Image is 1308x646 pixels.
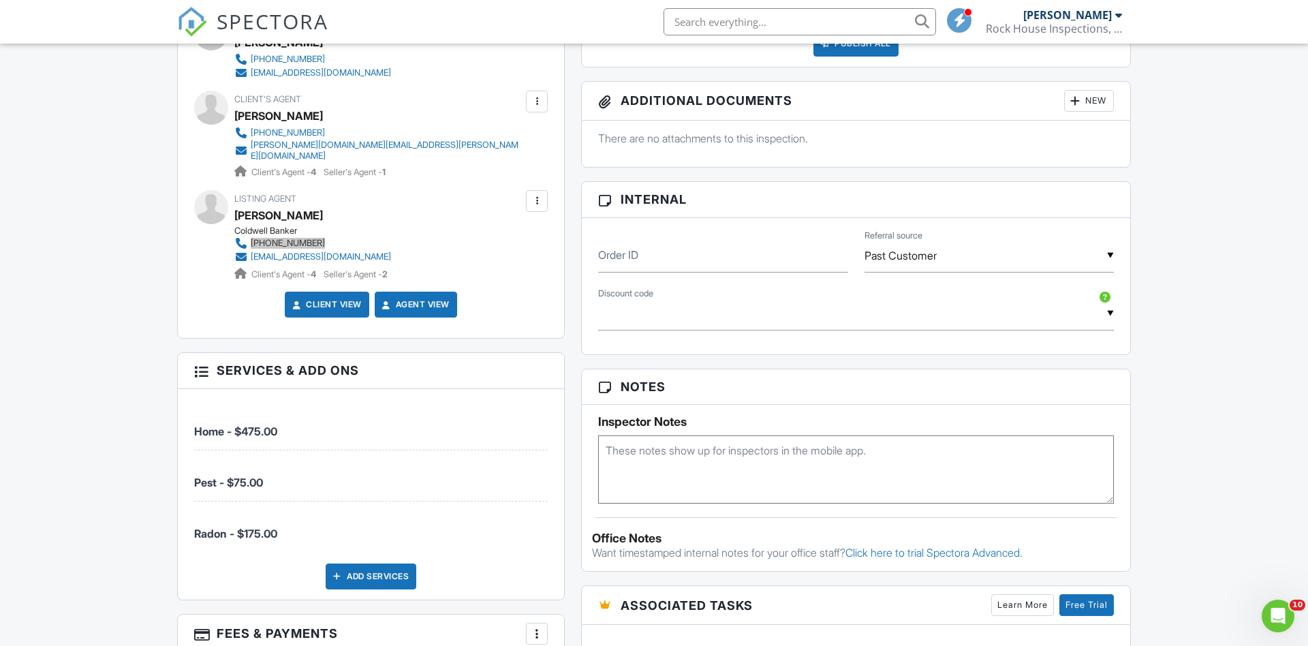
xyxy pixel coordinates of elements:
a: [EMAIL_ADDRESS][DOMAIN_NAME] [234,250,391,264]
p: Want timestamped internal notes for your office staff? [592,545,1120,560]
label: Referral source [865,230,922,242]
div: Add Services [326,564,416,589]
a: [PHONE_NUMBER] [234,126,523,140]
h3: Internal [582,182,1130,217]
a: SPECTORA [177,18,328,47]
div: Office Notes [592,532,1120,545]
div: Coldwell Banker [234,226,402,236]
div: [EMAIL_ADDRESS][DOMAIN_NAME] [251,251,391,262]
a: [PERSON_NAME][DOMAIN_NAME][EMAIL_ADDRESS][PERSON_NAME][DOMAIN_NAME] [234,140,523,161]
span: SPECTORA [217,7,328,35]
a: Client View [290,298,362,311]
div: [PHONE_NUMBER] [251,238,325,249]
strong: 4 [311,167,316,177]
span: Pest - $75.00 [194,476,263,489]
span: Listing Agent [234,194,296,204]
span: Home - $475.00 [194,425,277,438]
li: Service: Home [194,399,548,450]
label: Discount code [598,288,653,300]
div: [EMAIL_ADDRESS][DOMAIN_NAME] [251,67,391,78]
img: The Best Home Inspection Software - Spectora [177,7,207,37]
div: [PHONE_NUMBER] [251,54,325,65]
iframe: Intercom live chat [1262,600,1294,632]
a: Free Trial [1059,594,1114,616]
p: There are no attachments to this inspection. [598,131,1114,146]
h3: Notes [582,369,1130,405]
span: Client's Agent - [251,269,318,279]
a: Click here to trial Spectora Advanced. [845,546,1023,559]
a: [PHONE_NUMBER] [234,236,391,250]
h3: Services & Add ons [178,353,564,388]
span: 10 [1290,600,1305,611]
a: Agent View [379,298,450,311]
div: New [1064,90,1114,112]
span: Seller's Agent - [324,167,386,177]
a: Learn More [991,594,1054,616]
div: [PHONE_NUMBER] [251,127,325,138]
span: Associated Tasks [621,596,753,615]
h5: Inspector Notes [598,415,1114,429]
span: Client's Agent - [251,167,318,177]
li: Service: Radon [194,502,548,552]
a: [PHONE_NUMBER] [234,52,391,66]
h3: Additional Documents [582,82,1130,121]
label: Order ID [598,247,638,262]
div: [PERSON_NAME] [1023,8,1112,22]
strong: 4 [311,269,316,279]
span: Seller's Agent - [324,269,388,279]
div: [PERSON_NAME][DOMAIN_NAME][EMAIL_ADDRESS][PERSON_NAME][DOMAIN_NAME] [251,140,523,161]
a: [PERSON_NAME] [234,106,323,126]
span: Radon - $175.00 [194,527,277,540]
li: Service: Pest [194,450,548,502]
span: Client's Agent [234,94,301,104]
div: Rock House Inspections, LLC. [986,22,1122,35]
input: Search everything... [664,8,936,35]
strong: 2 [382,269,388,279]
a: [EMAIL_ADDRESS][DOMAIN_NAME] [234,66,391,80]
strong: 1 [382,167,386,177]
a: [PERSON_NAME] [234,205,323,226]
